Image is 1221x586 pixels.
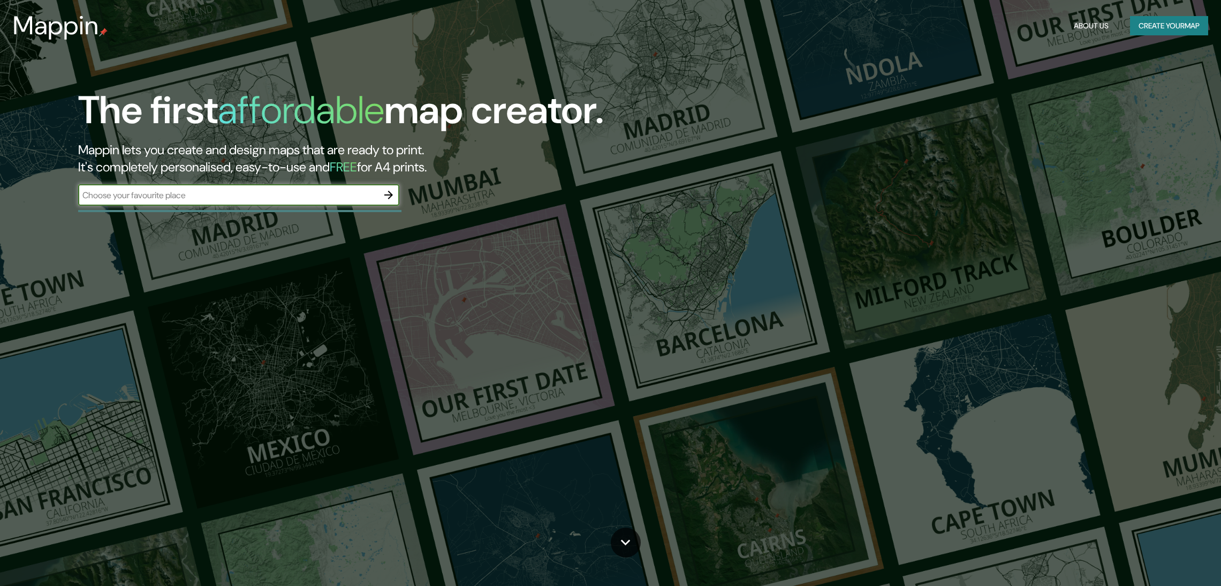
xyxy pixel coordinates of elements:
[1130,16,1208,36] button: Create yourmap
[78,88,604,141] h1: The first map creator.
[218,85,384,135] h1: affordable
[13,11,99,41] h3: Mappin
[1070,16,1113,36] button: About Us
[99,28,108,36] img: mappin-pin
[78,189,378,201] input: Choose your favourite place
[78,141,689,176] h2: Mappin lets you create and design maps that are ready to print. It's completely personalised, eas...
[1126,544,1209,574] iframe: Help widget launcher
[330,159,357,175] h5: FREE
